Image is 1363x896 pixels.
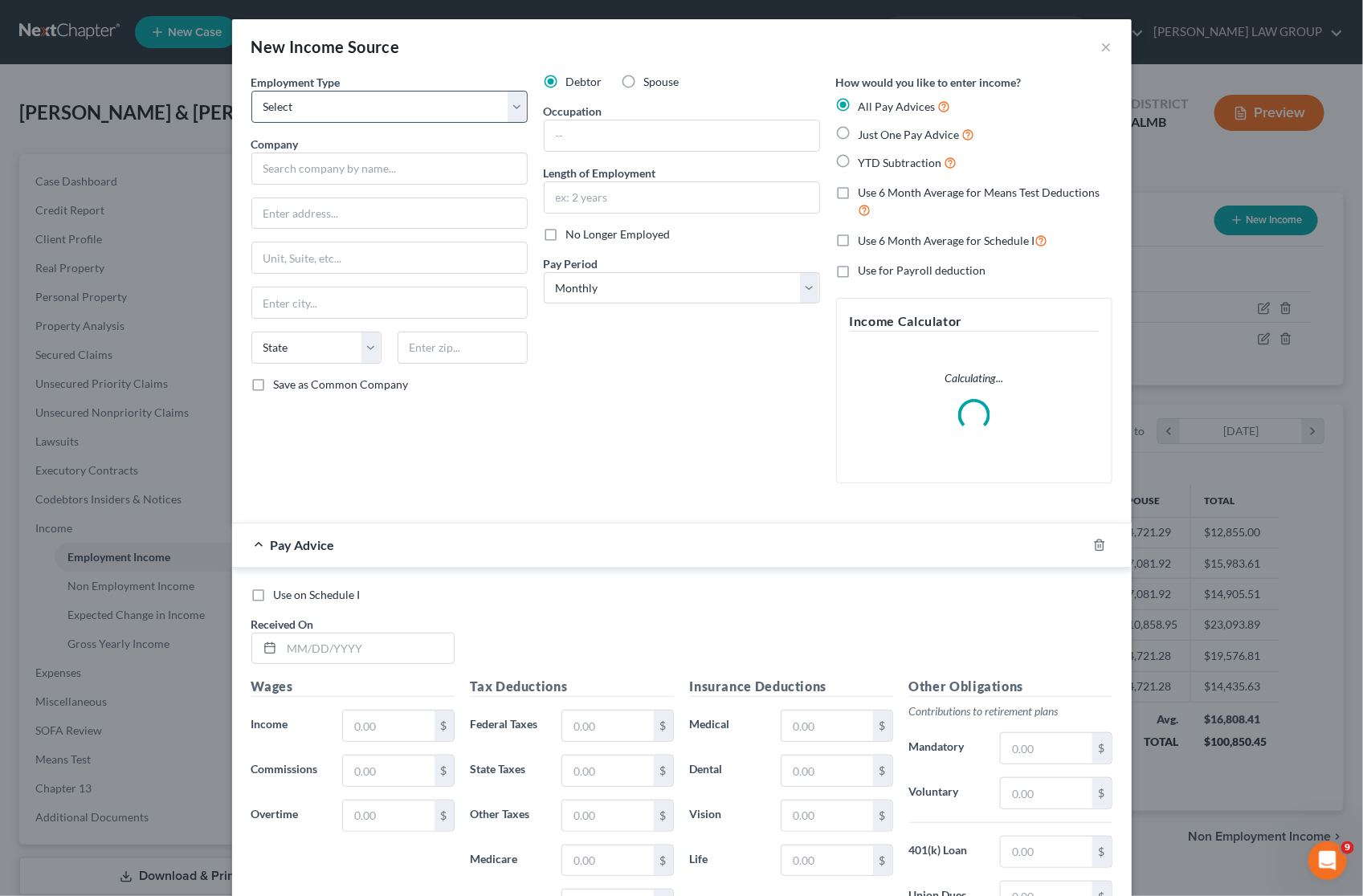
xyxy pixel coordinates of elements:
span: Company [251,137,299,151]
h5: Wages [251,677,455,697]
span: Use 6 Month Average for Means Test Deductions [859,185,1100,199]
label: Commissions [243,755,335,787]
input: 0.00 [343,755,434,786]
label: Mandatory [901,732,993,764]
label: Vision [682,800,773,832]
div: New Income Source [251,35,400,58]
input: Search company by name... [251,153,528,185]
div: $ [1092,837,1112,867]
p: Calculating... [850,370,1099,386]
h5: Income Calculator [850,312,1099,332]
span: Pay Period [544,257,598,271]
div: $ [435,711,454,741]
div: $ [435,800,454,831]
span: Just One Pay Advice [859,128,960,141]
h5: Tax Deductions [471,677,674,697]
input: Enter address... [252,198,527,229]
label: Dental [682,755,773,787]
label: Federal Taxes [463,710,554,742]
input: Unit, Suite, etc... [252,242,527,273]
h5: Other Obligations [909,677,1112,697]
input: Enter zip... [398,332,528,364]
span: Use for Payroll deduction [859,263,986,277]
input: 0.00 [1001,733,1092,764]
input: 0.00 [1001,837,1092,867]
span: Save as Common Company [274,377,409,391]
span: Received On [251,617,314,631]
div: $ [1092,733,1112,764]
input: 0.00 [781,755,872,786]
div: $ [654,755,673,786]
input: 0.00 [781,711,872,741]
label: How would you like to enter income? [836,74,1022,91]
input: 0.00 [1001,778,1092,808]
label: Voluntary [901,777,993,809]
label: Other Taxes [463,800,554,832]
label: 401(k) Loan [901,836,993,868]
span: 9 [1341,841,1354,854]
span: No Longer Employed [566,227,671,241]
span: YTD Subtraction [859,156,942,169]
input: Enter city... [252,287,527,318]
label: Medicare [463,845,554,877]
input: 0.00 [343,711,434,741]
span: All Pay Advices [859,100,936,113]
input: ex: 2 years [545,182,819,213]
span: Use 6 Month Average for Schedule I [859,234,1035,247]
span: Use on Schedule I [274,588,361,601]
span: Employment Type [251,75,341,89]
div: $ [873,800,892,831]
p: Contributions to retirement plans [909,703,1112,719]
label: Life [682,845,773,877]
div: $ [654,845,673,876]
span: Income [251,717,288,731]
label: State Taxes [463,755,554,787]
div: $ [873,755,892,786]
label: Overtime [243,800,335,832]
div: $ [873,845,892,876]
label: Occupation [544,103,602,120]
input: 0.00 [562,800,653,831]
h5: Insurance Deductions [690,677,893,697]
span: Spouse [644,75,679,88]
div: $ [1092,778,1112,808]
div: $ [873,711,892,741]
button: × [1101,37,1112,56]
input: 0.00 [343,800,434,831]
label: Medical [682,710,773,742]
input: 0.00 [781,845,872,876]
iframe: Intercom live chat [1308,841,1347,880]
input: -- [545,120,819,151]
div: $ [435,755,454,786]
span: Pay Advice [271,537,335,552]
input: MM/DD/YYYY [282,633,454,664]
div: $ [654,800,673,831]
input: 0.00 [562,711,653,741]
input: 0.00 [562,755,653,786]
input: 0.00 [781,800,872,831]
input: 0.00 [562,845,653,876]
span: Debtor [566,75,602,88]
label: Length of Employment [544,165,656,181]
div: $ [654,711,673,741]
